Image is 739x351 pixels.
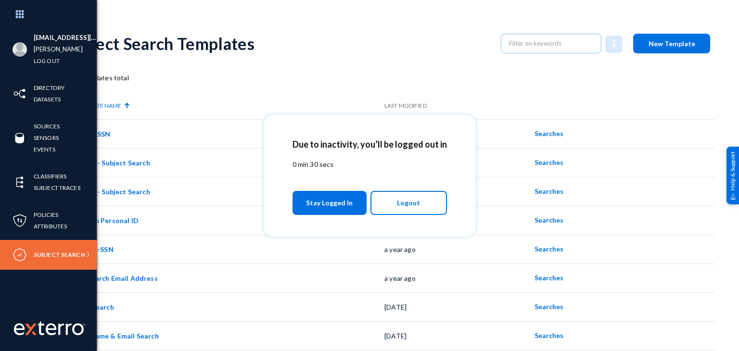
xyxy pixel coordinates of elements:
[293,159,447,169] p: 0 min 30 secs
[370,191,447,215] button: Logout
[397,195,420,211] span: Logout
[306,194,353,212] span: Stay Logged In
[293,191,367,215] button: Stay Logged In
[293,139,447,150] h2: Due to inactivity, you’ll be logged out in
